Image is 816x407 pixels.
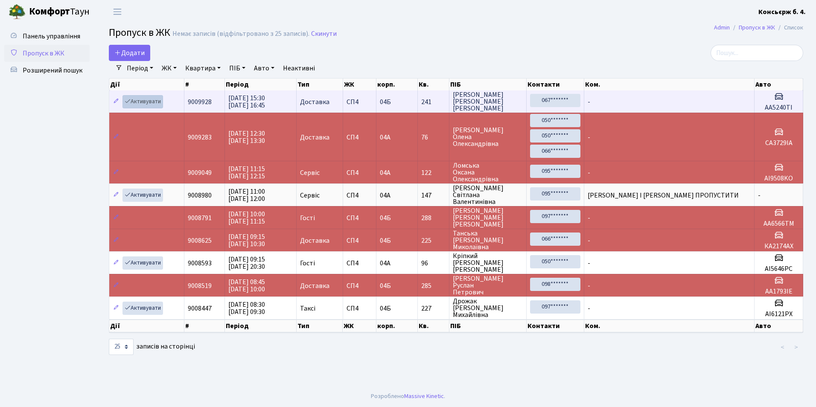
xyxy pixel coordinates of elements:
[758,265,799,273] h5: АІ5646РС
[453,230,523,250] span: Танська [PERSON_NAME] Миколаївна
[584,78,755,90] th: Ком.
[347,99,373,105] span: СП4
[755,320,803,332] th: Авто
[228,277,265,294] span: [DATE] 08:45 [DATE] 10:00
[107,5,128,19] button: Переключити навігацію
[188,281,212,291] span: 9008519
[418,320,449,332] th: Кв.
[226,61,249,76] a: ПІБ
[711,45,803,61] input: Пошук...
[380,97,391,107] span: 04Б
[109,78,184,90] th: Дії
[421,237,446,244] span: 225
[449,78,527,90] th: ПІБ
[347,192,373,199] span: СП4
[421,192,446,199] span: 147
[300,260,315,267] span: Гості
[188,304,212,313] span: 9008447
[449,320,527,332] th: ПІБ
[588,213,590,223] span: -
[588,191,739,200] span: [PERSON_NAME] І [PERSON_NAME] ПРОПУСТИТИ
[775,23,803,32] li: Список
[300,305,315,312] span: Таксі
[347,237,373,244] span: СП4
[228,93,265,110] span: [DATE] 15:30 [DATE] 16:45
[228,129,265,145] span: [DATE] 12:30 [DATE] 13:30
[109,45,150,61] a: Додати
[158,61,180,76] a: ЖК
[453,91,523,112] span: [PERSON_NAME] [PERSON_NAME] [PERSON_NAME]
[376,78,418,90] th: корп.
[4,45,90,62] a: Пропуск в ЖК
[225,78,297,90] th: Період
[297,78,343,90] th: Тип
[584,320,755,332] th: Ком.
[453,207,523,228] span: [PERSON_NAME] [PERSON_NAME] [PERSON_NAME]
[172,30,309,38] div: Немає записів (відфільтровано з 25 записів).
[300,134,329,141] span: Доставка
[300,237,329,244] span: Доставка
[588,97,590,107] span: -
[758,242,799,250] h5: КА2174АХ
[182,61,224,76] a: Квартира
[280,61,318,76] a: Неактивні
[347,169,373,176] span: СП4
[228,164,265,181] span: [DATE] 11:15 [DATE] 12:15
[4,62,90,79] a: Розширений пошук
[188,213,212,223] span: 9008791
[228,300,265,317] span: [DATE] 08:30 [DATE] 09:30
[122,189,163,202] a: Активувати
[109,320,184,332] th: Дії
[343,78,376,90] th: ЖК
[347,260,373,267] span: СП4
[421,305,446,312] span: 227
[29,5,90,19] span: Таун
[453,275,523,296] span: [PERSON_NAME] Руслан Петрович
[122,302,163,315] a: Активувати
[739,23,775,32] a: Пропуск в ЖК
[453,253,523,273] span: Кріпкий [PERSON_NAME] [PERSON_NAME]
[347,134,373,141] span: СП4
[588,259,590,268] span: -
[701,19,816,37] nav: breadcrumb
[23,49,64,58] span: Пропуск в ЖК
[758,104,799,112] h5: АА5240ТІ
[527,78,584,90] th: Контакти
[453,162,523,183] span: Ломська Оксана Олександрівна
[122,256,163,270] a: Активувати
[188,236,212,245] span: 9008625
[453,298,523,318] span: Дрожак [PERSON_NAME] Михайлівна
[380,304,391,313] span: 04Б
[758,220,799,228] h5: АА6566ТМ
[4,28,90,45] a: Панель управління
[109,25,170,40] span: Пропуск в ЖК
[371,392,445,401] div: Розроблено .
[421,169,446,176] span: 122
[114,48,145,58] span: Додати
[184,78,225,90] th: #
[758,7,806,17] a: Консьєрж б. 4.
[588,304,590,313] span: -
[228,255,265,271] span: [DATE] 09:15 [DATE] 20:30
[380,133,391,142] span: 04А
[188,191,212,200] span: 9008980
[588,281,590,291] span: -
[109,339,195,355] label: записів на сторінці
[347,282,373,289] span: СП4
[297,320,343,332] th: Тип
[29,5,70,18] b: Комфорт
[527,320,584,332] th: Контакти
[347,215,373,221] span: СП4
[588,236,590,245] span: -
[421,99,446,105] span: 241
[380,259,391,268] span: 04А
[380,191,391,200] span: 04А
[300,99,329,105] span: Доставка
[311,30,337,38] a: Скинути
[251,61,278,76] a: Авто
[404,392,444,401] a: Massive Kinetic
[343,320,376,332] th: ЖК
[758,174,799,183] h5: AI9508KO
[758,310,799,318] h5: АІ6121РХ
[188,133,212,142] span: 9009283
